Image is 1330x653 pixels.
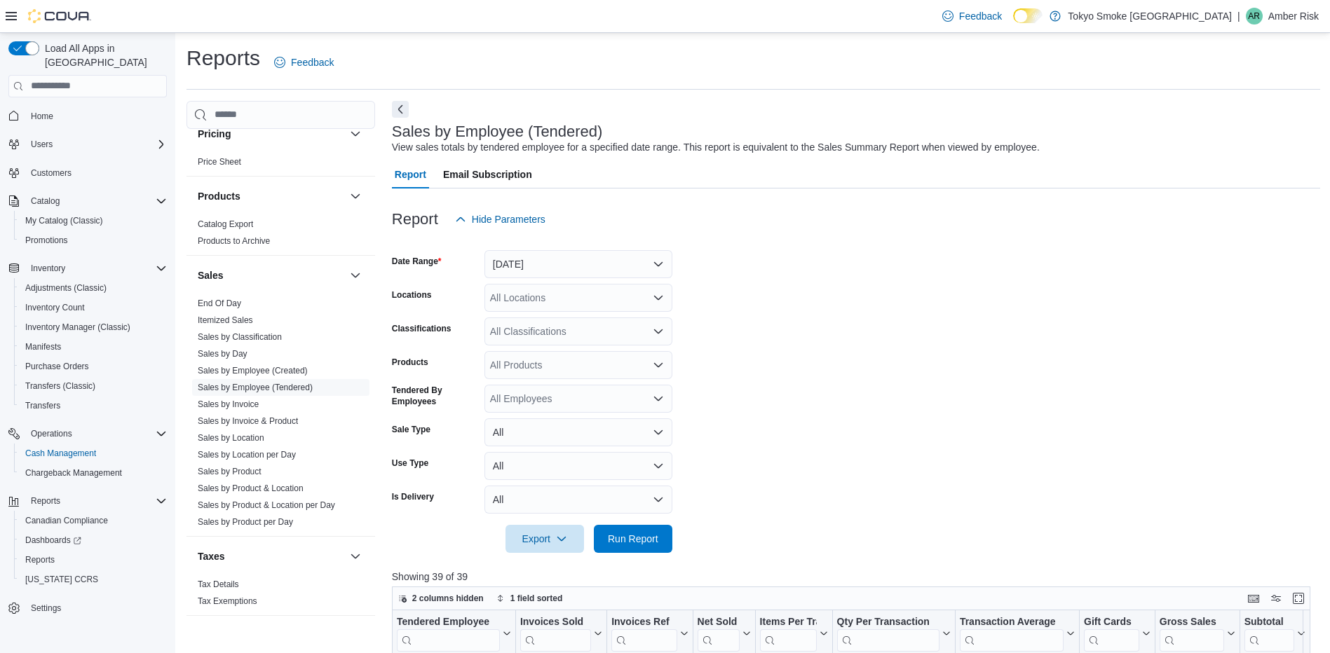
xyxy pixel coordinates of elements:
[393,590,489,607] button: 2 columns hidden
[3,106,172,126] button: Home
[697,615,750,651] button: Net Sold
[520,615,591,651] div: Invoices Sold
[198,449,296,460] span: Sales by Location per Day
[198,365,308,376] span: Sales by Employee (Created)
[25,136,58,153] button: Users
[25,425,78,442] button: Operations
[186,576,375,615] div: Taxes
[25,302,85,313] span: Inventory Count
[3,491,172,511] button: Reports
[20,280,112,296] a: Adjustments (Classic)
[198,579,239,589] a: Tax Details
[198,189,344,203] button: Products
[198,268,224,282] h3: Sales
[14,211,172,231] button: My Catalog (Classic)
[198,235,270,247] span: Products to Archive
[25,554,55,565] span: Reports
[198,517,293,527] a: Sales by Product per Day
[1084,615,1151,651] button: Gift Cards
[31,603,61,614] span: Settings
[759,615,816,651] div: Items Per Transaction
[484,250,672,278] button: [DATE]
[198,399,259,410] span: Sales by Invoice
[25,400,60,411] span: Transfers
[14,317,172,337] button: Inventory Manager (Classic)
[3,135,172,154] button: Users
[25,260,71,277] button: Inventory
[14,463,172,483] button: Chargeback Management
[25,107,167,125] span: Home
[20,397,66,414] a: Transfers
[25,535,81,546] span: Dashboards
[510,593,563,604] span: 1 field sorted
[198,450,296,460] a: Sales by Location per Day
[960,615,1075,651] button: Transaction Average
[1268,8,1319,25] p: Amber Risk
[1160,615,1235,651] button: Gross Sales
[514,525,576,553] span: Export
[1084,615,1139,651] div: Gift Card Sales
[186,216,375,255] div: Products
[20,445,102,462] a: Cash Management
[198,432,264,444] span: Sales by Location
[347,188,364,205] button: Products
[28,9,91,23] img: Cova
[25,108,59,125] a: Home
[198,500,335,510] a: Sales by Product & Location per Day
[759,615,827,651] button: Items Per Transaction
[20,551,60,568] a: Reports
[198,433,264,443] a: Sales by Location
[25,425,167,442] span: Operations
[392,140,1040,155] div: View sales totals by tendered employee for a specified date range. This report is equivalent to t...
[611,615,688,651] button: Invoices Ref
[14,396,172,415] button: Transfers
[412,593,484,604] span: 2 columns hidden
[25,448,96,459] span: Cash Management
[198,219,253,230] span: Catalog Export
[347,267,364,284] button: Sales
[697,615,739,628] div: Net Sold
[14,337,172,357] button: Manifests
[20,465,167,481] span: Chargeback Management
[198,127,231,141] h3: Pricing
[14,357,172,376] button: Purchase Orders
[3,163,172,183] button: Customers
[198,383,313,392] a: Sales by Employee (Tendered)
[1248,8,1260,25] span: AR
[959,9,1002,23] span: Feedback
[198,127,344,141] button: Pricing
[31,111,53,122] span: Home
[25,599,167,617] span: Settings
[20,358,167,375] span: Purchase Orders
[198,348,247,359] span: Sales by Day
[20,280,167,296] span: Adjustments (Classic)
[1244,615,1305,651] button: Subtotal
[1290,590,1307,607] button: Enter fullscreen
[198,500,335,511] span: Sales by Product & Location per Day
[836,615,939,651] div: Qty Per Transaction
[3,191,172,211] button: Catalog
[25,322,130,333] span: Inventory Manager (Classic)
[31,263,65,274] span: Inventory
[198,236,270,246] a: Products to Archive
[653,359,664,371] button: Open list of options
[20,232,74,249] a: Promotions
[594,525,672,553] button: Run Report
[449,205,551,233] button: Hide Parameters
[1246,8,1263,25] div: Amber Risk
[14,298,172,317] button: Inventory Count
[392,323,452,334] label: Classifications
[397,615,500,628] div: Tendered Employee
[198,349,247,359] a: Sales by Day
[198,157,241,167] a: Price Sheet
[443,160,532,188] span: Email Subscription
[20,338,67,355] a: Manifests
[25,380,95,392] span: Transfers (Classic)
[25,260,167,277] span: Inventory
[836,615,950,651] button: Qty Per Transaction
[392,289,432,301] label: Locations
[14,511,172,530] button: Canadian Compliance
[392,123,603,140] h3: Sales by Employee (Tendered)
[697,615,739,651] div: Net Sold
[14,550,172,570] button: Reports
